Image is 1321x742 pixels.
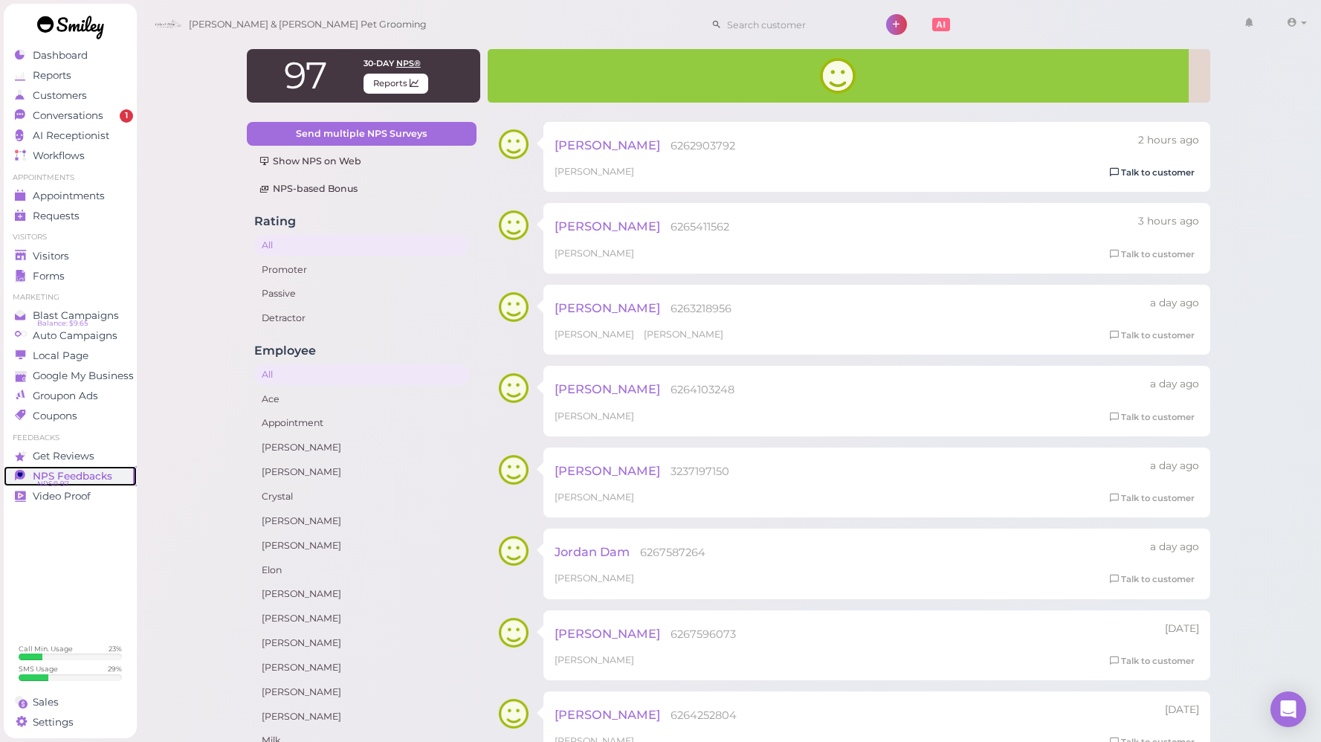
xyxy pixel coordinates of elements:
[254,462,469,483] a: [PERSON_NAME]
[33,109,103,122] span: Conversations
[555,248,634,259] span: [PERSON_NAME]
[671,628,736,641] span: 6267596073
[108,664,122,674] div: 29 %
[4,232,137,242] li: Visitors
[254,608,469,629] a: [PERSON_NAME]
[33,410,77,422] span: Coupons
[555,166,634,177] span: [PERSON_NAME]
[4,486,137,506] a: Video Proof
[4,366,137,386] a: Google My Business
[247,149,477,173] a: Show NPS on Web
[33,470,112,483] span: NPS Feedbacks
[4,106,137,126] a: Conversations 1
[4,172,137,183] li: Appointments
[254,343,469,358] h4: Employee
[254,389,469,410] a: Ace
[254,584,469,604] a: [PERSON_NAME]
[284,53,326,98] span: 97
[1138,133,1199,148] div: 09/10 02:44pm
[33,190,105,202] span: Appointments
[1150,377,1199,392] div: 09/09 03:19pm
[254,486,469,507] a: Crystal
[4,466,137,486] a: NPS Feedbacks NPS® 97
[1105,247,1199,262] a: Talk to customer
[189,4,427,45] span: [PERSON_NAME] & [PERSON_NAME] Pet Grooming
[1105,328,1199,343] a: Talk to customer
[109,644,122,654] div: 23 %
[1150,459,1199,474] div: 09/09 03:05pm
[4,346,137,366] a: Local Page
[33,490,91,503] span: Video Proof
[555,219,660,233] span: [PERSON_NAME]
[1150,540,1199,555] div: 09/09 03:01pm
[254,413,469,433] a: Appointment
[33,390,98,402] span: Groupon Ads
[33,329,117,342] span: Auto Campaigns
[247,122,477,146] a: Send multiple NPS Surveys
[671,220,729,233] span: 6265411562
[555,329,636,340] span: [PERSON_NAME]
[254,706,469,727] a: [PERSON_NAME]
[254,633,469,654] a: [PERSON_NAME]
[1165,703,1199,717] div: 09/06 04:24pm
[33,210,80,222] span: Requests
[671,465,729,478] span: 3237197150
[254,235,469,256] a: All
[1105,165,1199,181] a: Talk to customer
[555,654,634,665] span: [PERSON_NAME]
[1270,691,1306,727] div: Open Intercom Messenger
[254,259,469,280] a: Promoter
[37,478,69,490] span: NPS® 97
[4,126,137,146] a: AI Receptionist
[644,329,723,340] span: [PERSON_NAME]
[4,692,137,712] a: Sales
[33,129,109,142] span: AI Receptionist
[555,626,660,641] span: [PERSON_NAME]
[4,386,137,406] a: Groupon Ads
[19,664,58,674] div: SMS Usage
[4,45,137,65] a: Dashboard
[555,138,660,152] span: [PERSON_NAME]
[4,186,137,206] a: Appointments
[1150,296,1199,311] div: 09/09 05:09pm
[37,317,88,329] span: Balance: $9.65
[259,182,464,196] div: NPS-based Bonus
[555,463,660,478] span: [PERSON_NAME]
[4,146,137,166] a: Workflows
[33,349,88,362] span: Local Page
[33,696,59,709] span: Sales
[33,370,134,382] span: Google My Business
[254,560,469,581] a: Elon
[4,406,137,426] a: Coupons
[1105,410,1199,425] a: Talk to customer
[254,535,469,556] a: [PERSON_NAME]
[33,250,69,262] span: Visitors
[4,246,137,266] a: Visitors
[254,511,469,532] a: [PERSON_NAME]
[1105,491,1199,506] a: Talk to customer
[33,270,65,283] span: Forms
[555,300,660,315] span: [PERSON_NAME]
[4,306,137,326] a: Blast Campaigns Balance: $9.65
[555,544,630,559] span: Jordan Dam
[4,326,137,346] a: Auto Campaigns
[247,177,477,201] a: NPS-based Bonus
[364,74,428,94] span: Reports
[671,139,735,152] span: 6262903792
[671,383,734,396] span: 6264103248
[555,707,660,722] span: [PERSON_NAME]
[4,206,137,226] a: Requests
[254,682,469,703] a: [PERSON_NAME]
[254,308,469,329] a: Detractor
[555,491,634,503] span: [PERSON_NAME]
[1105,572,1199,587] a: Talk to customer
[259,155,464,168] div: Show NPS on Web
[555,381,660,396] span: [PERSON_NAME]
[640,546,705,559] span: 6267587264
[254,214,469,228] h4: Rating
[33,450,94,462] span: Get Reviews
[33,716,74,729] span: Settings
[33,49,88,62] span: Dashboard
[4,65,137,86] a: Reports
[722,13,866,36] input: Search customer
